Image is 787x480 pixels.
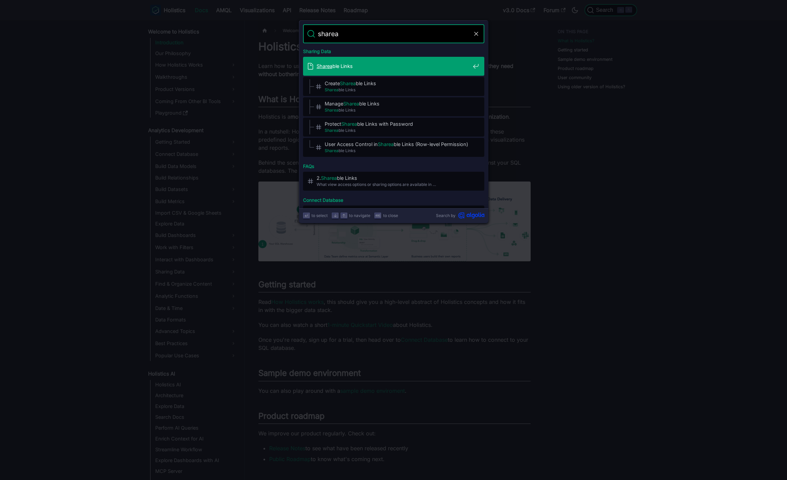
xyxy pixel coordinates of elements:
[317,175,470,181] span: 2. ble Links​
[436,212,456,219] span: Search by
[317,63,470,69] span: ble Links
[325,128,339,133] mark: Sharea
[325,87,470,93] span: ble Links
[325,121,470,127] span: Protect ble Links with Password​
[321,175,337,181] mark: Sharea
[436,212,484,219] a: Search byAlgolia
[303,118,484,137] a: ProtectShareable Links with Password​Shareable Links
[315,24,472,43] input: Search docs
[378,141,394,147] mark: Sharea
[303,57,484,76] a: Shareable Links
[311,212,328,219] span: to select
[303,206,484,224] a: Share adata source​Data Connection Management
[343,101,359,106] mark: Sharea
[325,127,470,134] span: ble Links
[325,107,470,113] span: ble Links
[325,147,470,154] span: ble Links
[303,77,484,96] a: CreateShareable Links​Shareable Links
[325,141,470,147] span: User Access Control in ble Links (Row-level Permission)​
[458,212,484,219] svg: Algolia
[304,213,309,218] svg: Enter key
[349,212,370,219] span: to navigate
[325,87,339,92] mark: Sharea
[341,121,357,127] mark: Sharea
[302,192,486,206] div: Connect Database
[325,80,470,87] span: Create ble Links​
[303,97,484,116] a: ManageShareable Links​Shareable Links
[341,213,346,218] svg: Arrow up
[375,213,380,218] svg: Escape key
[333,213,338,218] svg: Arrow down
[303,172,484,191] a: 2.Shareable Links​What view access options or sharing options are available in …
[472,30,480,38] button: Clear the query
[317,181,470,188] span: What view access options or sharing options are available in …
[340,80,356,86] mark: Sharea
[383,212,398,219] span: to close
[325,148,339,153] mark: Sharea
[302,43,486,57] div: Sharing Data
[325,100,470,107] span: Manage ble Links​
[325,107,339,113] mark: Sharea
[317,63,332,69] mark: Sharea
[303,138,484,157] a: User Access Control inShareable Links (Row-level Permission)​Shareable Links
[302,158,486,172] div: FAQs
